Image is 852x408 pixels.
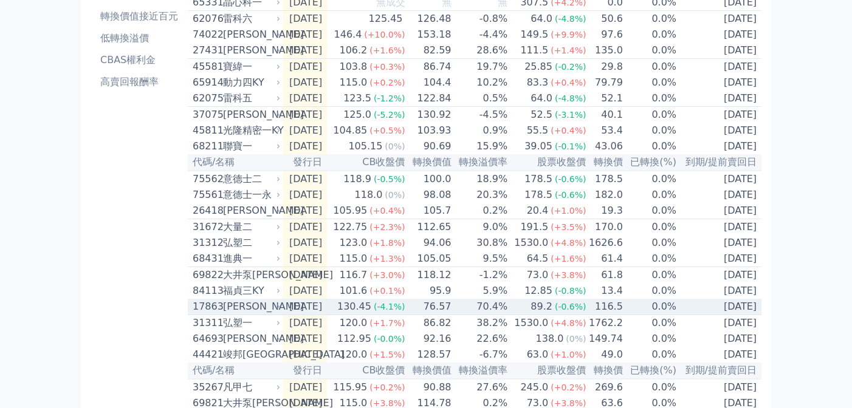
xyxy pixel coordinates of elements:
span: (+1.6%) [369,46,405,55]
td: 40.1 [586,107,623,123]
td: [DATE] [283,123,327,138]
span: (+9.9%) [551,30,586,39]
td: 130.92 [406,107,452,123]
td: 0.0% [624,299,677,315]
td: [DATE] [677,11,761,27]
div: 84113 [193,284,220,298]
td: 269.6 [586,379,623,395]
td: 126.48 [406,11,452,27]
th: 已轉換(%) [624,362,677,379]
span: (+0.2%) [369,78,405,87]
td: 61.4 [586,251,623,267]
td: 1762.2 [586,315,623,331]
td: [DATE] [283,59,327,75]
div: 31672 [193,220,220,234]
td: 104.4 [406,75,452,90]
td: 0.9% [452,123,509,138]
td: [DATE] [283,251,327,267]
td: -0.8% [452,11,509,27]
td: 0.0% [624,203,677,219]
span: (-4.1%) [374,302,405,311]
td: -1.2% [452,267,509,284]
div: 凡甲七 [223,380,278,395]
div: 89.2 [528,299,555,314]
span: (-0.6%) [555,302,586,311]
span: (+3.5%) [551,222,586,232]
span: (+3.0%) [369,270,405,280]
span: (0%) [385,190,405,200]
td: 19.3 [586,203,623,219]
td: 0.0% [624,59,677,75]
li: 低轉換溢價 [95,31,183,46]
span: (+0.5%) [369,126,405,135]
div: 45811 [193,123,220,138]
td: [DATE] [677,59,761,75]
td: 50.6 [586,11,623,27]
td: [DATE] [677,347,761,362]
th: 股票收盤價 [508,362,586,379]
td: [DATE] [283,379,327,395]
td: [DATE] [677,123,761,138]
div: 106.2 [337,43,369,58]
div: 大量二 [223,220,278,234]
span: (-0.6%) [555,174,586,184]
td: 0.0% [624,283,677,299]
div: 123.5 [341,91,374,106]
td: [DATE] [283,138,327,154]
div: 12.85 [522,284,555,298]
th: 到期/提前賣回日 [677,362,761,379]
td: 0.0% [624,347,677,362]
td: [DATE] [677,203,761,219]
td: [DATE] [677,107,761,123]
div: 寶緯一 [223,59,278,74]
th: 代碼/名稱 [188,154,283,171]
a: 轉換價值接近百元 [95,7,183,26]
td: 5.9% [452,283,509,299]
td: [DATE] [677,171,761,187]
td: [DATE] [283,299,327,315]
div: 112.95 [335,331,374,346]
td: 0.0% [624,75,677,90]
li: CBAS權利金 [95,53,183,67]
div: 73.0 [524,268,551,282]
th: 發行日 [283,154,327,171]
td: 70.4% [452,299,509,315]
div: 120.0 [337,347,369,362]
td: 149.74 [586,331,623,347]
a: CBAS權利金 [95,50,183,70]
th: 轉換價值 [406,362,452,379]
div: 雷科六 [223,12,278,26]
div: 64693 [193,331,220,346]
td: 76.57 [406,299,452,315]
td: [DATE] [677,75,761,90]
div: 118.9 [341,172,374,186]
td: 0.0% [624,315,677,331]
td: 0.0% [624,235,677,251]
td: [DATE] [677,42,761,59]
li: 高賣回報酬率 [95,75,183,89]
div: [PERSON_NAME] [223,107,278,122]
div: 44421 [193,347,220,362]
td: 0.0% [624,171,677,187]
span: (-0.0%) [374,334,405,344]
th: 代碼/名稱 [188,362,283,379]
span: (-4.8%) [555,93,586,103]
div: 45581 [193,59,220,74]
div: 64.0 [528,91,555,106]
div: 動力四KY [223,75,278,90]
div: 52.5 [528,107,555,122]
span: (+1.0%) [551,206,586,216]
div: 62075 [193,91,220,106]
span: (+1.7%) [369,318,405,328]
td: 90.69 [406,138,452,154]
span: (0%) [566,334,586,344]
div: 125.0 [341,107,374,122]
span: (+0.4%) [369,206,405,216]
td: [DATE] [677,235,761,251]
td: 178.5 [586,171,623,187]
th: 已轉換(%) [624,154,677,171]
td: [DATE] [283,347,327,362]
td: 49.0 [586,347,623,362]
td: 86.82 [406,315,452,331]
div: 122.75 [331,220,369,234]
